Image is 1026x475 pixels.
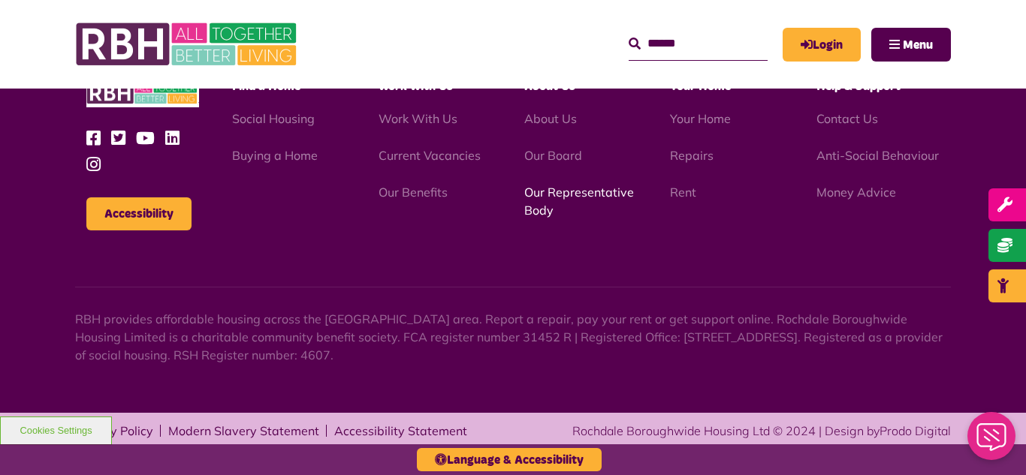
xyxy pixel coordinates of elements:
a: Social Housing - open in a new tab [232,111,315,126]
a: Our Board [524,148,582,163]
span: About Us [524,80,575,92]
img: RBH [86,79,199,108]
a: Modern Slavery Statement - open in a new tab [168,425,319,437]
span: Find a Home [232,80,300,92]
a: Your Home [670,111,731,126]
a: MyRBH [783,28,861,62]
a: Prodo Digital - open in a new tab [880,423,951,438]
div: Rochdale Boroughwide Housing Ltd © 2024 | Design by [572,422,951,440]
a: About Us [524,111,577,126]
input: Search [629,28,768,60]
iframe: Netcall Web Assistant for live chat [958,407,1026,475]
button: Accessibility [86,197,192,230]
p: RBH provides affordable housing across the [GEOGRAPHIC_DATA] area. Report a repair, pay your rent... [75,310,951,364]
a: Privacy Policy [75,425,153,437]
a: Anti-Social Behaviour [816,148,939,163]
a: Money Advice [816,185,896,200]
span: Help & Support [816,80,901,92]
button: Language & Accessibility [417,448,602,471]
a: Work With Us [379,111,457,126]
a: Contact Us [816,111,878,126]
span: Work With Us [379,80,453,92]
button: Navigation [871,28,951,62]
img: RBH [75,15,300,74]
a: Repairs [670,148,714,163]
a: Current Vacancies [379,148,481,163]
span: Your Home [670,80,731,92]
a: Buying a Home [232,148,318,163]
a: Accessibility Statement [334,425,467,437]
a: Rent [670,185,696,200]
a: Our Representative Body [524,185,634,218]
a: Our Benefits [379,185,448,200]
span: Menu [903,39,933,51]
